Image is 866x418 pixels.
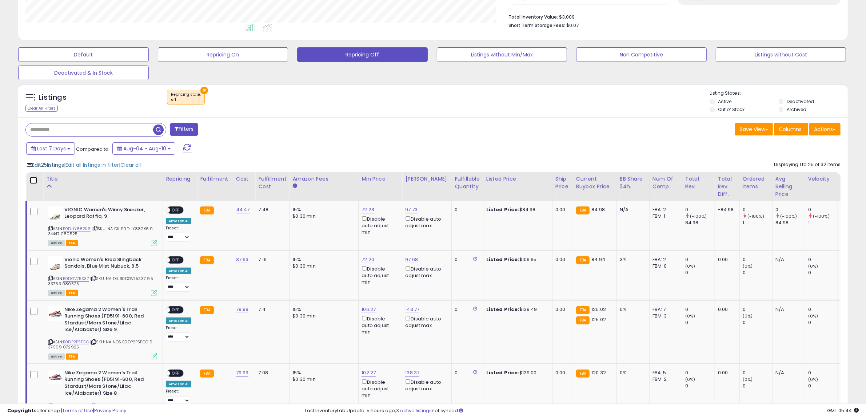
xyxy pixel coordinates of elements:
div: Amazon Fees [292,175,355,183]
span: | SKU: NA DIL B0DGV75S37 9.5 33763 080525 [48,276,153,287]
div: 0 [808,306,838,313]
div: Fulfillable Quantity [455,175,480,190]
div: 0.00 [718,370,734,376]
span: 125.02 [591,316,606,323]
div: FBM: 2 [653,376,677,383]
a: 72.23 [362,206,374,213]
div: Disable auto adjust min [362,315,396,336]
div: ASIN: [48,306,157,359]
div: 3% [620,256,644,263]
div: 0 [743,306,772,313]
label: Out of Stock [718,106,745,113]
div: Amazon AI [166,268,191,274]
span: 84.98 [591,206,605,213]
button: Aug-04 - Aug-10 [112,142,175,155]
div: Preset: [166,326,191,342]
a: 97.68 [405,256,418,263]
b: Short Term Storage Fees: [508,22,565,28]
span: 120.32 [591,369,606,376]
button: × [200,87,208,94]
a: 106.27 [362,306,376,313]
div: Preset: [166,276,191,292]
b: Listed Price: [486,256,519,263]
div: 0 [808,370,838,376]
small: FBA [576,256,590,264]
div: Disable auto adjust max [405,315,446,329]
div: BB Share 24h. [620,175,646,190]
small: (-100%) [780,213,797,219]
div: 15% [292,206,353,213]
div: 0 [743,319,772,326]
small: FBA [576,316,590,324]
button: Listings without Cost [716,47,846,62]
div: Repricing [166,175,194,183]
small: (-100%) [747,213,764,219]
div: 0% [620,370,644,376]
div: 0 [808,206,838,213]
div: | | [27,161,141,169]
img: 31OY+mrvcxL._SL40_.jpg [48,206,63,221]
div: 0 [808,269,838,276]
span: Edit 25 listings [32,161,64,169]
div: 0 [743,256,772,263]
div: Title [46,175,160,183]
label: Active [718,98,731,104]
span: | SKU: NA DIL B0DHY882K6 9 34447 080525 [48,226,153,237]
div: 0.00 [718,306,734,313]
div: 7.48 [258,206,284,213]
button: Deactivated & In Stock [18,66,149,80]
div: 0 [808,256,838,263]
span: Repricing state : [171,92,201,103]
div: 0 [685,370,715,376]
div: 0 [743,206,772,213]
div: 0 [808,319,838,326]
small: FBA [200,306,213,314]
b: Listed Price: [486,306,519,313]
strong: Copyright [7,407,34,414]
div: Fulfillment Cost [258,175,286,190]
div: Displaying 1 to 25 of 32 items [774,161,841,168]
a: 143.77 [405,306,419,313]
li: $3,009 [508,12,835,21]
img: 41EaFYeBiQL._SL40_.jpg [48,370,63,384]
a: 138.37 [405,369,419,376]
span: 84.94 [591,256,605,263]
span: Columns [779,126,802,133]
b: Nike Zegama 2 Women's Trail Running Shoes (FD5191-600, Red Stardust/Mars Stone/Lilac Ice/Alabaste... [64,370,153,398]
div: seller snap | | [7,407,126,414]
div: 0.00 [555,370,567,376]
button: Repricing Off [297,47,428,62]
span: All listings currently available for purchase on Amazon [48,290,65,296]
b: VIONIC Women's Winny Sneaker, Leopard Raffia, 9 [64,206,153,222]
div: Listed Price [486,175,549,183]
small: FBA [200,256,213,264]
small: (-100%) [813,213,830,219]
div: Disable auto adjust max [405,265,446,279]
small: Amazon Fees. [292,183,297,189]
button: Save View [735,123,773,135]
a: 97.73 [405,206,418,213]
div: Preset: [166,226,191,242]
div: Last InventoryLab Update: 5 hours ago, not synced. [305,407,859,414]
div: [PERSON_NAME] [405,175,448,183]
label: Archived [787,106,806,113]
small: (0%) [685,313,695,319]
div: Amazon AI [166,318,191,324]
div: Disable auto adjust max [405,215,446,229]
div: Disable auto adjust min [362,265,396,286]
div: 0 [808,383,838,389]
h5: Listings [39,92,67,103]
b: Nike Zegama 2 Women's Trail Running Shoes (FD5191-600, Red Stardust/Mars Stone/Lilac Ice/Alabaste... [64,306,153,335]
div: 0 [743,370,772,376]
div: 1 [808,220,838,226]
span: | SKU: NA NOS B0DP2P5FCC 9 37999 072925 [48,339,152,350]
span: OFF [170,370,181,376]
small: (0%) [743,263,753,269]
div: $109.95 [486,256,547,263]
div: $0.30 min [292,213,353,220]
div: Disable auto adjust min [362,378,396,399]
div: Amazon AI [166,218,191,224]
div: 0 [685,319,715,326]
span: Clear all [120,161,141,169]
div: Ordered Items [743,175,769,190]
